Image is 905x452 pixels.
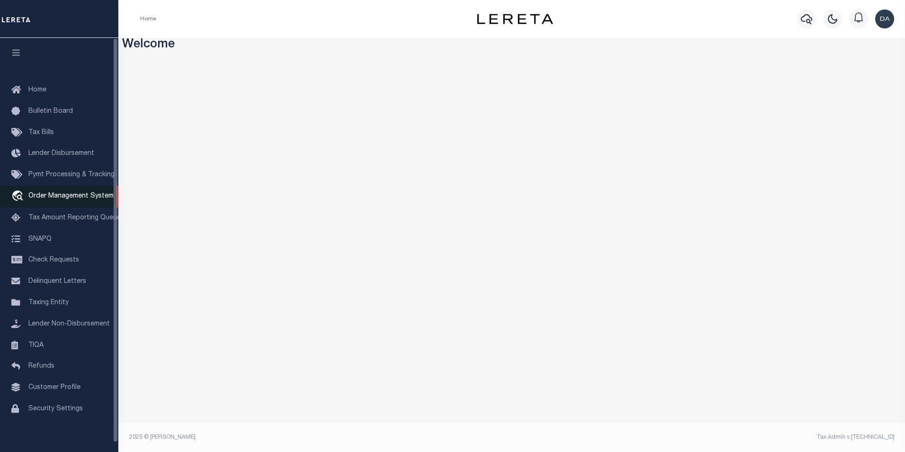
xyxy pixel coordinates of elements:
span: Check Requests [28,257,79,263]
div: 2025 © [PERSON_NAME]. [122,433,512,442]
span: Tax Amount Reporting Queue [28,215,121,221]
i: travel_explore [11,190,27,203]
span: TIQA [28,342,44,348]
span: Home [28,87,46,93]
span: Order Management System [28,193,114,199]
span: Bulletin Board [28,108,73,115]
span: SNAPQ [28,235,52,242]
img: logo-dark.svg [477,14,553,24]
span: Refunds [28,363,54,370]
li: Home [140,15,156,23]
h3: Welcome [122,38,902,53]
div: Tax Admin v.[TECHNICAL_ID] [519,433,895,442]
span: Lender Non-Disbursement [28,321,110,327]
span: Delinquent Letters [28,278,86,285]
span: Pymt Processing & Tracking [28,172,115,178]
span: Tax Bills [28,129,54,136]
span: Taxing Entity [28,299,69,306]
span: Lender Disbursement [28,150,94,157]
img: svg+xml;base64,PHN2ZyB4bWxucz0iaHR0cDovL3d3dy53My5vcmcvMjAwMC9zdmciIHBvaW50ZXItZXZlbnRzPSJub25lIi... [875,9,894,28]
span: Customer Profile [28,384,80,391]
span: Security Settings [28,406,83,412]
